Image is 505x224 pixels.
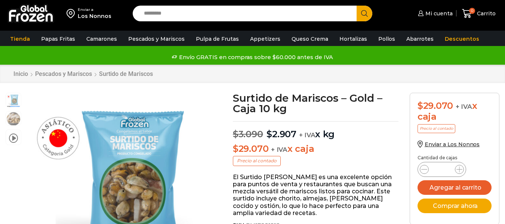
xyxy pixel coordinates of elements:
[299,131,315,139] span: + IVA
[418,124,455,133] p: Precio al contado
[233,129,238,139] span: $
[233,143,268,154] bdi: 29.070
[267,129,272,139] span: $
[233,93,398,114] h1: Surtido de Mariscos – Gold – Caja 10 kg
[78,12,111,20] div: Los Nonnos
[67,7,78,20] img: address-field-icon.svg
[441,32,483,46] a: Descuentos
[233,121,398,140] p: x kg
[83,32,121,46] a: Camarones
[246,32,284,46] a: Appetizers
[288,32,332,46] a: Queso Crema
[357,6,372,21] button: Search button
[78,7,111,12] div: Enviar a
[424,10,453,17] span: Mi cuenta
[416,6,453,21] a: Mi cuenta
[6,93,21,108] span: surtido-gold
[13,70,28,77] a: Inicio
[99,70,153,77] a: Surtido de Mariscos
[35,70,92,77] a: Pescados y Mariscos
[375,32,399,46] a: Pollos
[469,8,475,14] span: 0
[192,32,243,46] a: Pulpa de Frutas
[271,146,287,153] span: + IVA
[6,32,34,46] a: Tienda
[6,111,21,126] span: surtido de marisco gold
[267,129,296,139] bdi: 2.907
[233,143,238,154] span: $
[418,155,492,160] p: Cantidad de cajas
[233,144,398,154] p: x caja
[336,32,371,46] a: Hortalizas
[233,129,263,139] bdi: 3.090
[475,10,496,17] span: Carrito
[418,141,480,148] a: Enviar a Los Nonnos
[418,100,453,111] bdi: 29.070
[37,32,79,46] a: Papas Fritas
[403,32,437,46] a: Abarrotes
[456,103,472,110] span: + IVA
[418,100,423,111] span: $
[233,174,398,217] p: El Surtido [PERSON_NAME] es una excelente opción para puntos de venta y restaurantes que buscan u...
[233,156,281,166] p: Precio al contado
[418,180,492,195] button: Agregar al carrito
[124,32,188,46] a: Pescados y Mariscos
[425,141,480,148] span: Enviar a Los Nonnos
[13,70,153,77] nav: Breadcrumb
[418,199,492,213] button: Comprar ahora
[418,101,492,122] div: x caja
[460,5,498,22] a: 0 Carrito
[435,164,449,175] input: Product quantity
